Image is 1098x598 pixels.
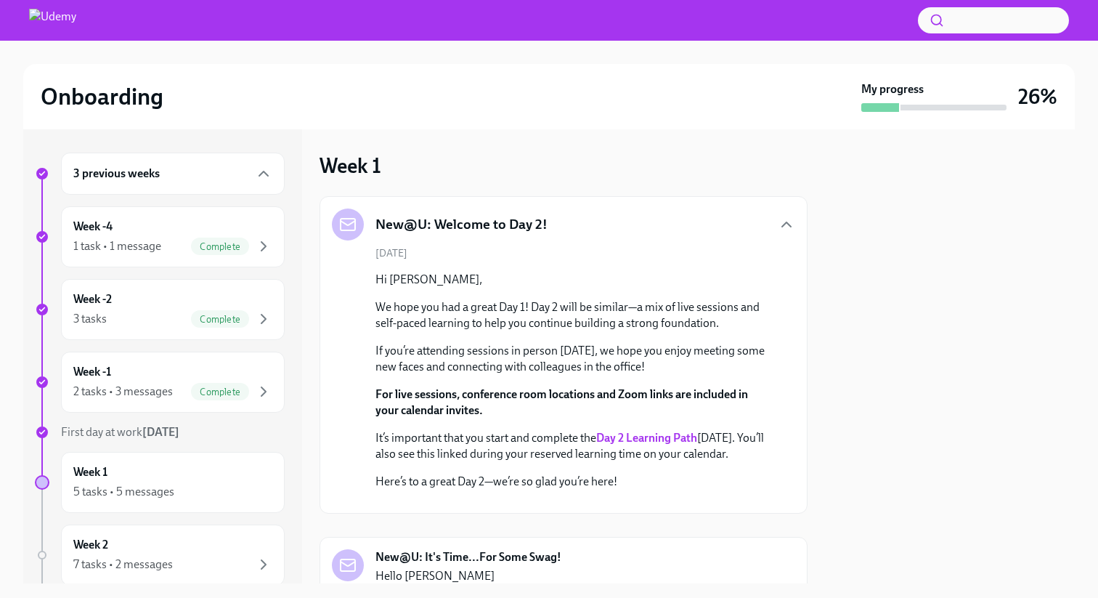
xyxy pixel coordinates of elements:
p: If you’re attending sessions in person [DATE], we hope you enjoy meeting some new faces and conne... [375,343,772,375]
a: Week 27 tasks • 2 messages [35,525,285,586]
a: Day 2 Learning Path [596,431,697,445]
h6: 3 previous weeks [73,166,160,182]
strong: New@U: It's Time...For Some Swag! [375,549,561,565]
h2: Onboarding [41,82,163,111]
span: [DATE] [375,246,407,260]
p: Hello [PERSON_NAME] [375,568,766,584]
span: Complete [191,387,249,397]
h3: Week 1 [320,153,381,179]
h5: New@U: Welcome to Day 2! [375,215,548,234]
h6: Week -4 [73,219,113,235]
div: 7 tasks • 2 messages [73,557,173,573]
a: Week -23 tasksComplete [35,279,285,340]
span: Complete [191,314,249,325]
strong: For live sessions, conference room locations and Zoom links are included in your calendar invites. [375,387,748,417]
h3: 26% [1018,84,1057,110]
a: First day at work[DATE] [35,424,285,440]
div: 3 tasks [73,311,107,327]
p: Here’s to a great Day 2—we’re so glad you’re here! [375,474,772,490]
a: Week 15 tasks • 5 messages [35,452,285,513]
h6: Week -1 [73,364,111,380]
p: We hope you had a great Day 1! Day 2 will be similar—a mix of live sessions and self-paced learni... [375,299,772,331]
strong: My progress [861,81,924,97]
p: Hi [PERSON_NAME], [375,272,772,288]
div: 3 previous weeks [61,153,285,195]
a: Week -12 tasks • 3 messagesComplete [35,352,285,413]
a: Week -41 task • 1 messageComplete [35,206,285,267]
h6: Week -2 [73,291,112,307]
h6: Week 1 [73,464,107,480]
div: 5 tasks • 5 messages [73,484,174,500]
img: Udemy [29,9,76,32]
p: It’s important that you start and complete the [DATE]. You’ll also see this linked during your re... [375,430,772,462]
strong: [DATE] [142,425,179,439]
div: 1 task • 1 message [73,238,161,254]
div: 2 tasks • 3 messages [73,384,173,400]
span: First day at work [61,425,179,439]
span: Complete [191,241,249,252]
h6: Week 2 [73,537,108,553]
